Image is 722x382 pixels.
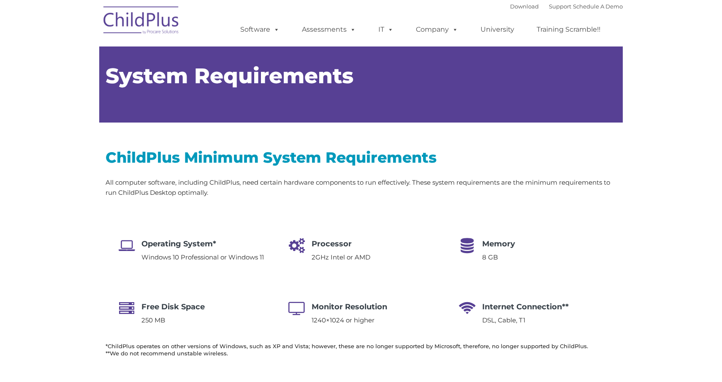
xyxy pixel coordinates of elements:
span: 250 MB [141,316,165,324]
a: Assessments [293,21,364,38]
h2: ChildPlus Minimum System Requirements [106,148,616,167]
a: Training Scramble!! [528,21,609,38]
font: | [510,3,623,10]
span: 1240×1024 or higher [312,316,375,324]
span: 8 GB [482,253,498,261]
p: All computer software, including ChildPlus, need certain hardware components to run effectively. ... [106,177,616,198]
span: Memory [482,239,515,248]
a: Schedule A Demo [573,3,623,10]
a: IT [370,21,402,38]
span: Free Disk Space [141,302,205,311]
span: Processor [312,239,352,248]
span: System Requirements [106,63,353,89]
a: Download [510,3,539,10]
a: University [472,21,523,38]
span: DSL, Cable, T1 [482,316,525,324]
h4: Operating System* [141,238,264,250]
a: Support [549,3,571,10]
span: 2GHz Intel or AMD [312,253,370,261]
span: Internet Connection** [482,302,569,311]
a: Company [407,21,467,38]
span: Monitor Resolution [312,302,387,311]
h6: *ChildPlus operates on other versions of Windows, such as XP and Vista; however, these are no lon... [106,343,616,357]
img: ChildPlus by Procare Solutions [99,0,184,43]
p: Windows 10 Professional or Windows 11 [141,252,264,262]
a: Software [232,21,288,38]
